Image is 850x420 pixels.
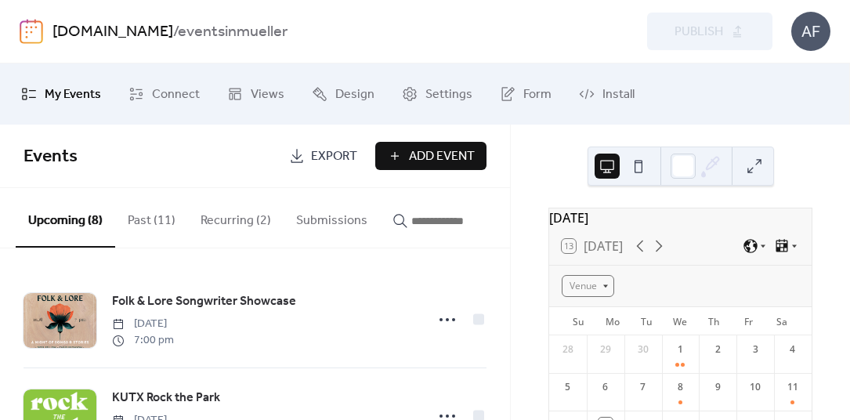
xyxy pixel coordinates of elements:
span: Views [251,82,284,107]
a: Views [215,70,296,118]
span: Folk & Lore Songwriter Showcase [112,292,296,311]
a: Export [277,142,369,170]
button: Recurring (2) [188,188,284,246]
a: Settings [390,70,484,118]
span: Connect [152,82,200,107]
a: Design [300,70,386,118]
b: / [173,17,178,47]
div: 6 [599,380,613,394]
span: 7:00 pm [112,332,174,349]
a: Folk & Lore Songwriter Showcase [112,291,296,312]
div: Th [697,307,731,335]
span: Install [602,82,635,107]
div: 2 [711,342,725,357]
span: Export [311,147,357,166]
a: [DOMAIN_NAME] [52,17,173,47]
button: Past (11) [115,188,188,246]
div: Sa [765,307,799,335]
div: 3 [748,342,762,357]
div: 4 [786,342,800,357]
div: We [664,307,697,335]
a: Form [488,70,563,118]
button: Submissions [284,188,380,246]
span: Add Event [409,147,475,166]
div: Su [562,307,595,335]
img: logo [20,19,43,44]
span: Form [523,82,552,107]
div: 9 [711,380,725,394]
div: AF [791,12,830,51]
span: Settings [425,82,472,107]
div: 8 [673,380,687,394]
span: Design [335,82,374,107]
div: 30 [636,342,650,357]
span: My Events [45,82,101,107]
div: 29 [599,342,613,357]
div: 5 [561,380,575,394]
button: Add Event [375,142,486,170]
a: My Events [9,70,113,118]
div: 1 [673,342,687,357]
div: 28 [561,342,575,357]
span: Events [24,139,78,174]
a: Connect [117,70,212,118]
span: KUTX Rock the Park [112,389,220,407]
span: [DATE] [112,316,174,332]
a: KUTX Rock the Park [112,388,220,408]
div: Fr [731,307,765,335]
b: eventsinmueller [178,17,288,47]
div: 7 [636,380,650,394]
a: Install [567,70,646,118]
div: 10 [748,380,762,394]
div: 11 [786,380,800,394]
div: Mo [595,307,629,335]
div: Tu [630,307,664,335]
div: [DATE] [549,208,812,227]
button: Upcoming (8) [16,188,115,248]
